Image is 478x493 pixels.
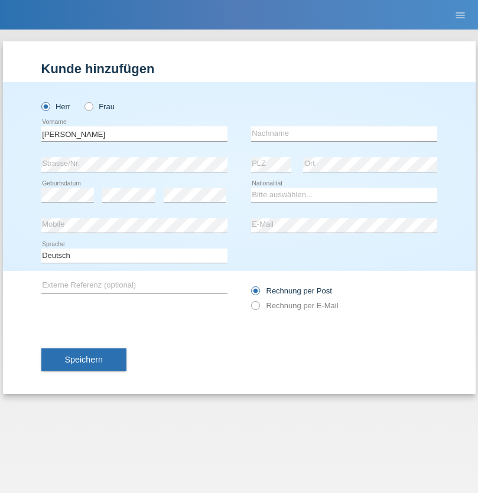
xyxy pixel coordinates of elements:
[84,102,92,110] input: Frau
[251,301,339,310] label: Rechnung per E-Mail
[65,355,103,364] span: Speichern
[41,61,437,76] h1: Kunde hinzufügen
[251,286,332,295] label: Rechnung per Post
[84,102,115,111] label: Frau
[41,102,49,110] input: Herr
[251,301,259,316] input: Rechnung per E-Mail
[251,286,259,301] input: Rechnung per Post
[448,11,472,18] a: menu
[454,9,466,21] i: menu
[41,102,71,111] label: Herr
[41,348,126,371] button: Speichern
